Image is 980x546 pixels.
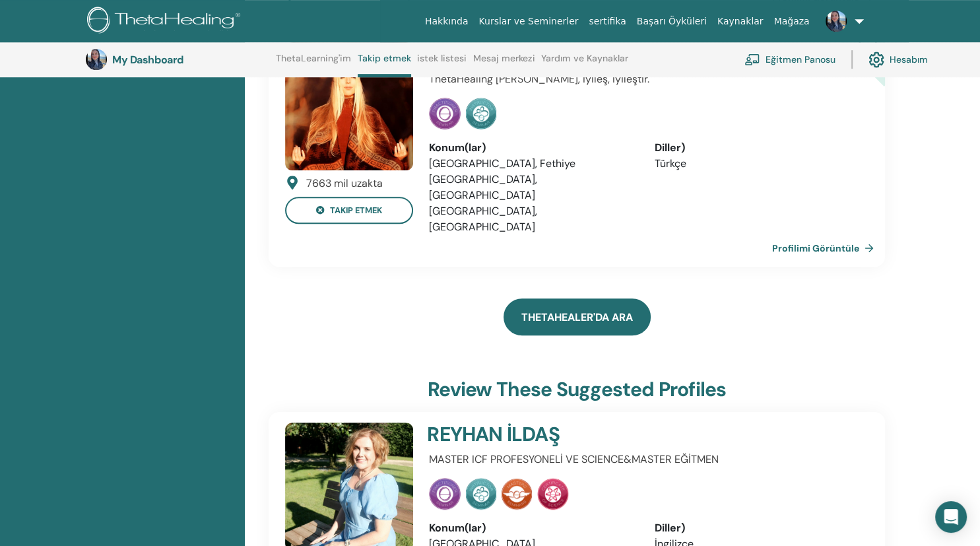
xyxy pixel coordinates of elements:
[306,176,383,191] div: 7663 mil uzakta
[768,9,814,34] a: Mağaza
[473,9,583,34] a: Kurslar ve Seminerler
[417,53,467,74] a: istek listesi
[358,53,411,77] a: Takip etmek
[655,140,861,156] div: Diller)
[276,53,351,74] a: ThetaLearning'im
[429,71,861,87] p: ThetaHealing [PERSON_NAME], iyileş, iyileştir.
[87,7,245,36] img: logo.png
[712,9,769,34] a: Kaynaklar
[429,156,635,172] li: [GEOGRAPHIC_DATA], Fethiye
[583,9,631,34] a: sertifika
[429,172,635,203] li: [GEOGRAPHIC_DATA], [GEOGRAPHIC_DATA]
[420,9,474,34] a: Hakkında
[429,452,861,467] p: MASTER ICF PROFESYONELİ VE SCIENCE&MASTER EĞİTMEN
[655,156,861,172] li: Türkçe
[826,11,847,32] img: default.jpg
[427,423,787,446] h4: REYHAN İLDAŞ
[504,298,651,335] a: ThetaHealer'da Ara
[935,501,967,533] div: Open Intercom Messenger
[868,48,884,71] img: cog.svg
[428,378,726,401] h3: Review these suggested profiles
[86,49,107,70] img: default.jpg
[429,203,635,235] li: [GEOGRAPHIC_DATA], [GEOGRAPHIC_DATA]
[632,9,712,34] a: Başarı Öyküleri
[744,45,835,74] a: Eğitmen Panosu
[429,520,635,536] div: Konum(lar)
[429,140,635,156] div: Konum(lar)
[473,53,535,74] a: Mesaj merkezi
[285,42,413,170] img: default.jpg
[655,520,861,536] div: Diller)
[744,53,760,65] img: chalkboard-teacher.svg
[868,45,928,74] a: Hesabım
[541,53,628,74] a: Yardım ve Kaynaklar
[112,53,244,66] h3: My Dashboard
[285,197,413,224] button: takip etmek
[772,235,879,261] a: Profilimi Görüntüle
